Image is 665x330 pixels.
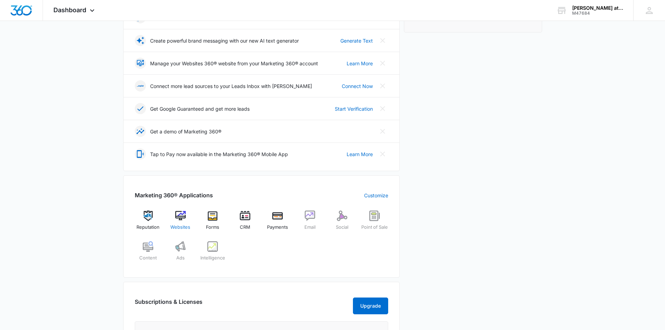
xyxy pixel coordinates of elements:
a: Generate Text [340,37,373,44]
span: Content [139,255,157,262]
p: Get Google Guaranteed and get more leads [150,105,250,112]
button: Close [377,80,388,91]
a: CRM [232,211,259,236]
p: Get a demo of Marketing 360® [150,128,221,135]
a: Email [296,211,323,236]
a: Social [329,211,356,236]
a: Forms [199,211,226,236]
span: Reputation [136,224,160,231]
a: Customize [364,192,388,199]
h2: Marketing 360® Applications [135,191,213,199]
a: Start Verification [335,105,373,112]
button: Close [377,126,388,137]
p: Connect more lead sources to your Leads Inbox with [PERSON_NAME] [150,82,312,90]
span: Intelligence [200,255,225,262]
a: Ads [167,241,194,266]
span: Email [304,224,316,231]
a: Content [135,241,162,266]
button: Close [377,103,388,114]
a: Connect Now [342,82,373,90]
p: Manage your Websites 360® website from your Marketing 360® account [150,60,318,67]
button: Close [377,58,388,69]
button: Close [377,148,388,160]
span: Social [336,224,348,231]
div: account id [572,11,623,16]
span: Payments [267,224,288,231]
button: Upgrade [353,298,388,314]
div: account name [572,5,623,11]
span: Point of Sale [361,224,388,231]
p: Create powerful brand messaging with our new AI text generator [150,37,299,44]
span: Dashboard [53,6,86,14]
span: Websites [170,224,190,231]
h2: Subscriptions & Licenses [135,298,202,311]
a: Intelligence [199,241,226,266]
a: Websites [167,211,194,236]
span: Ads [176,255,185,262]
p: Tap to Pay now available in the Marketing 360® Mobile App [150,151,288,158]
a: Learn More [347,60,373,67]
a: Payments [264,211,291,236]
a: Point of Sale [361,211,388,236]
a: Learn More [347,151,373,158]
a: Reputation [135,211,162,236]
span: CRM [240,224,250,231]
button: Close [377,35,388,46]
span: Forms [206,224,219,231]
